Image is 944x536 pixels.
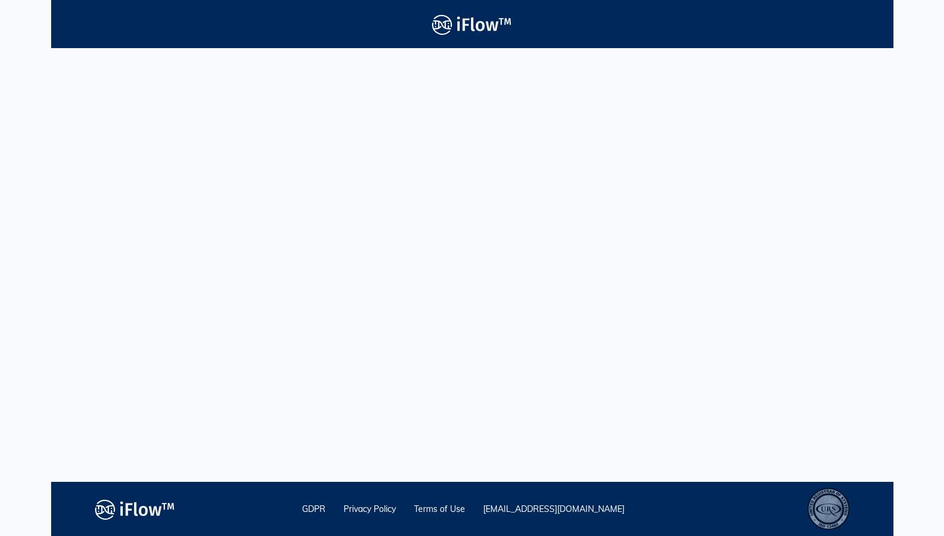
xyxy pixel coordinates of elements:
[302,504,325,514] a: GDPR
[414,504,465,514] a: Terms of Use
[95,496,175,523] img: logo
[483,504,625,514] a: [EMAIL_ADDRESS][DOMAIN_NAME]
[51,11,893,38] a: Logo
[807,488,850,530] div: ISO 13485 – Quality Management System
[344,504,396,514] a: Privacy Policy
